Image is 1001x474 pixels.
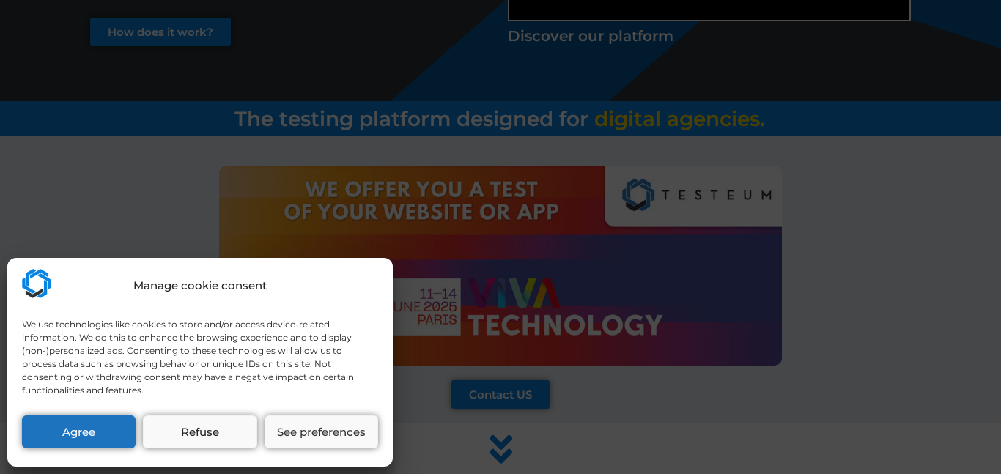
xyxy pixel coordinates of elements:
[143,415,256,448] button: Refuse
[133,278,267,295] div: Manage cookie consent
[22,269,51,298] img: Testeum.com - Application crowdtesting platform
[265,415,378,448] button: See preferences
[22,318,377,397] div: We use technologies like cookies to store and/or access device-related information. We do this to...
[22,415,136,448] button: Agree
